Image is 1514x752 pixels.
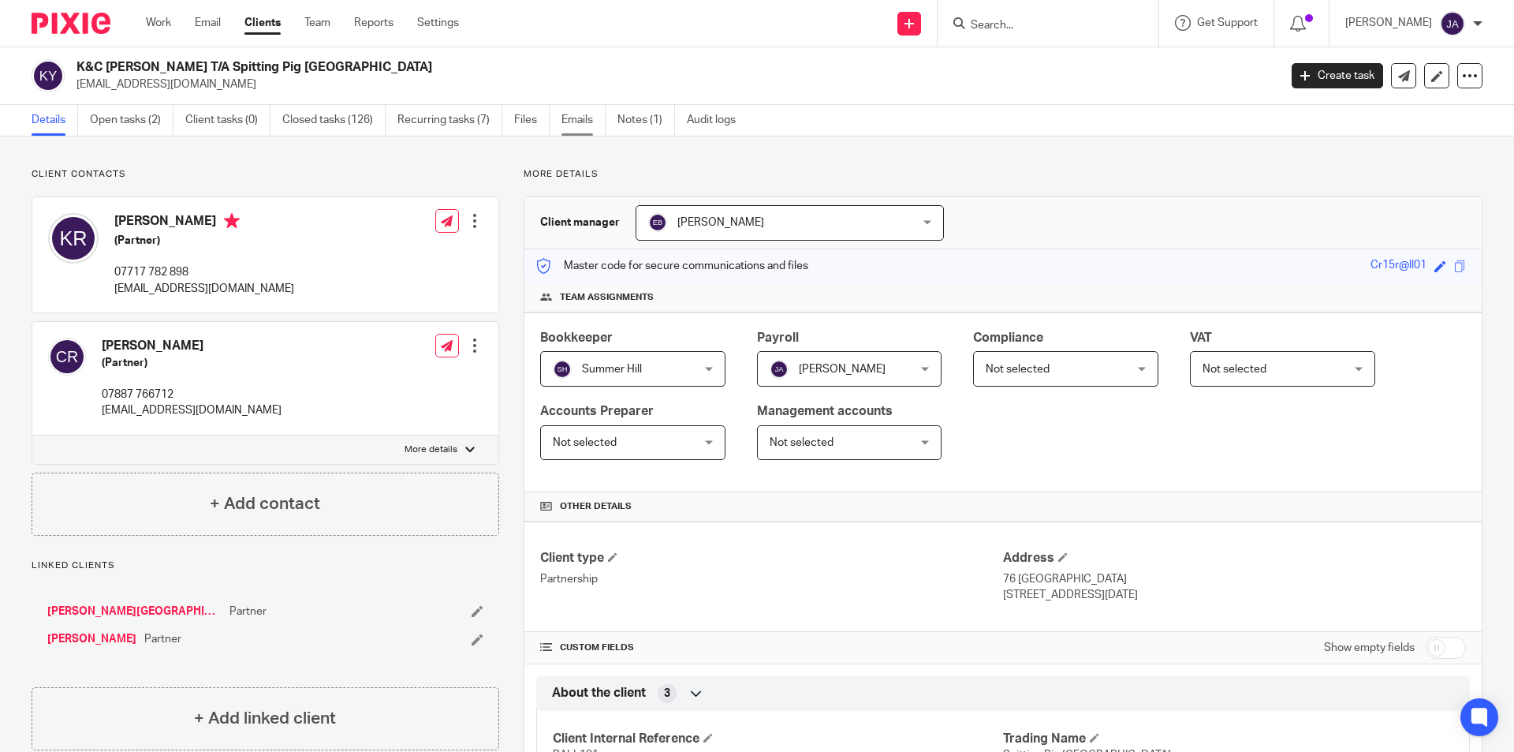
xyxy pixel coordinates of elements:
span: Get Support [1197,17,1258,28]
a: Email [195,15,221,31]
p: Linked clients [32,559,499,572]
p: 07717 782 898 [114,264,294,280]
h4: Client type [540,550,1003,567]
a: Closed tasks (126) [282,105,386,136]
p: [PERSON_NAME] [1345,15,1432,31]
span: 3 [664,686,670,701]
h3: Client manager [540,215,620,230]
span: Compliance [973,331,1043,344]
a: Client tasks (0) [185,105,270,136]
p: [STREET_ADDRESS][DATE] [1003,587,1466,603]
a: Recurring tasks (7) [397,105,502,136]
h4: Trading Name [1003,731,1453,747]
span: Summer Hill [582,364,642,375]
h4: Client Internal Reference [553,731,1003,747]
span: Management accounts [757,405,893,417]
span: Not selected [986,364,1050,375]
p: 76 [GEOGRAPHIC_DATA] [1003,571,1466,587]
h4: + Add contact [210,492,320,516]
a: Settings [417,15,459,31]
span: Accounts Preparer [540,405,654,417]
img: svg%3E [1440,11,1465,36]
a: Reports [354,15,393,31]
h2: K&C [PERSON_NAME] T/A Spitting Pig [GEOGRAPHIC_DATA] [76,59,1030,76]
div: Cr15r@ll01 [1370,257,1426,275]
img: svg%3E [553,360,572,379]
span: Payroll [757,331,799,344]
span: Not selected [553,437,617,448]
a: [PERSON_NAME][GEOGRAPHIC_DATA] [47,604,222,619]
h4: [PERSON_NAME] [114,213,294,233]
a: Emails [561,105,606,136]
img: svg%3E [48,213,99,264]
h4: Address [1003,550,1466,567]
span: Partner [144,631,181,647]
img: svg%3E [648,213,667,232]
p: Partnership [540,571,1003,587]
img: svg%3E [48,338,86,376]
h5: (Partner) [102,355,282,371]
span: Team assignments [560,291,654,304]
a: [PERSON_NAME] [47,631,136,647]
h5: (Partner) [114,233,294,249]
span: Other details [560,500,632,513]
p: [EMAIL_ADDRESS][DOMAIN_NAME] [114,281,294,297]
img: Pixie [32,13,110,34]
a: Create task [1292,63,1383,88]
p: [EMAIL_ADDRESS][DOMAIN_NAME] [102,402,282,418]
span: [PERSON_NAME] [799,364,886,375]
a: Clients [244,15,281,31]
img: svg%3E [770,360,789,379]
span: Not selected [770,437,833,448]
p: 07887 766712 [102,387,282,402]
h4: CUSTOM FIELDS [540,642,1003,654]
a: Team [304,15,330,31]
span: Bookkeeper [540,331,613,344]
span: VAT [1190,331,1212,344]
span: Not selected [1203,364,1266,375]
p: [EMAIL_ADDRESS][DOMAIN_NAME] [76,77,1268,92]
input: Search [969,19,1111,33]
span: About the client [552,685,646,701]
p: More details [524,168,1482,181]
span: [PERSON_NAME] [677,217,764,228]
a: Audit logs [687,105,748,136]
a: Files [514,105,550,136]
p: Master code for secure communications and files [536,258,808,274]
label: Show empty fields [1324,640,1415,656]
h4: + Add linked client [194,706,336,731]
span: Partner [229,604,267,619]
p: Client contacts [32,168,499,181]
p: More details [405,443,457,456]
i: Primary [224,213,240,229]
a: Notes (1) [617,105,675,136]
a: Details [32,105,78,136]
a: Open tasks (2) [90,105,173,136]
a: Work [146,15,171,31]
h4: [PERSON_NAME] [102,338,282,354]
img: svg%3E [32,59,65,92]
